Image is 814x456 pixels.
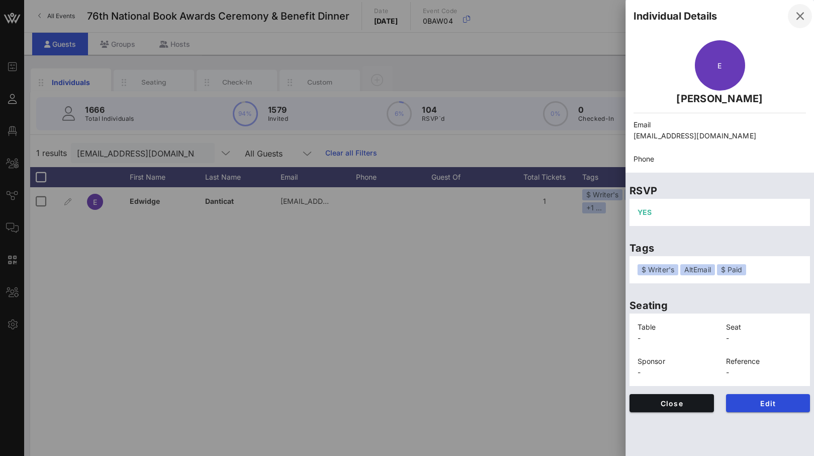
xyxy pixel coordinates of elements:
p: Seating [629,297,810,314]
p: - [726,333,802,344]
p: Table [638,322,714,333]
div: Individual Details [634,9,717,24]
p: - [638,333,714,344]
button: Close [629,394,714,412]
button: Edit [726,394,810,412]
span: E [717,61,721,70]
div: $ Paid [717,264,747,275]
p: Email [634,119,806,130]
p: Sponsor [638,356,714,367]
p: Reference [726,356,802,367]
p: Seat [726,322,802,333]
p: - [638,367,714,378]
p: [EMAIL_ADDRESS][DOMAIN_NAME] [634,130,806,141]
p: RSVP [629,183,810,199]
p: [PERSON_NAME] [634,91,806,107]
span: Close [638,399,706,408]
div: AltEmail [680,264,715,275]
span: Edit [734,399,802,408]
p: Tags [629,240,810,256]
div: $ Writer's [638,264,678,275]
span: YES [638,208,652,216]
p: Phone [634,154,806,165]
p: - [726,367,802,378]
